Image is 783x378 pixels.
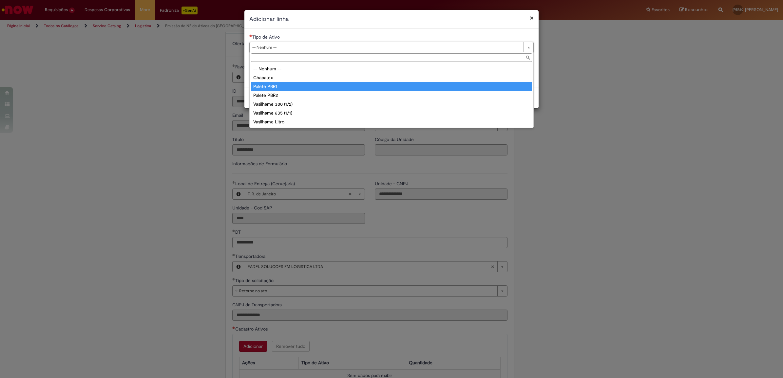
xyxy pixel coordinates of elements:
[251,117,532,126] div: Vasilhame Litro
[251,109,532,117] div: Vasilhame 635 (1/1)
[251,73,532,82] div: Chapatex
[251,82,532,91] div: Palete PBR1
[250,63,533,128] ul: Tipo de Ativo
[251,91,532,100] div: Palete PBR2
[251,64,532,73] div: -- Nenhum --
[251,100,532,109] div: Vasilhame 300 (1/2)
